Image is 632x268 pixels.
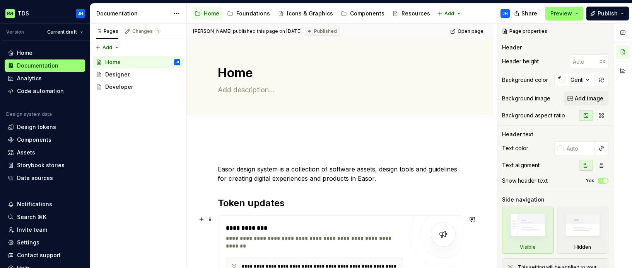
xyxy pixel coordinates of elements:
div: Visible [520,244,536,250]
a: Developer [93,81,183,93]
a: Foundations [224,7,273,20]
span: 1 [154,28,161,34]
a: Components [5,134,85,146]
a: Analytics [5,72,85,85]
a: Icons & Graphics [275,7,336,20]
span: Add [444,10,454,17]
div: Foundations [236,10,270,17]
a: Settings [5,236,85,249]
button: Contact support [5,249,85,261]
div: Notifications [17,200,52,208]
span: Preview [550,10,572,17]
div: Design tokens [17,123,56,131]
a: Designer [93,68,183,81]
div: TDS [18,10,29,17]
div: Data sources [17,174,53,182]
div: Show header text [502,177,548,185]
span: Open page [458,28,483,34]
button: Current draft [44,27,87,37]
div: Header [502,44,522,51]
div: Analytics [17,75,42,82]
span: Current draft [47,29,77,35]
label: Yes [586,178,594,184]
div: Components [17,136,51,144]
div: Background image [502,95,550,102]
div: Hidden [557,207,609,254]
button: Preview [545,7,583,20]
div: published this page on [DATE] [233,28,302,34]
div: Contact support [17,251,61,259]
span: Publish [598,10,618,17]
div: Page tree [191,6,433,21]
p: px [600,58,605,64]
div: Hidden [574,244,591,250]
div: Text alignment [502,161,540,169]
a: Design tokens [5,121,85,133]
a: Code automation [5,85,85,97]
div: Home [204,10,219,17]
div: Designer [105,71,130,78]
h2: Token updates [218,197,462,209]
a: Components [338,7,388,20]
div: Gentlecream [569,76,605,84]
a: Data sources [5,172,85,184]
button: Add [435,8,464,19]
span: Add image [575,95,603,102]
a: Documentation [5,59,85,72]
div: Header text [502,131,533,138]
div: Background aspect ratio [502,112,565,119]
div: Storybook stories [17,161,65,169]
a: Invite team [5,224,85,236]
div: Side navigation [502,196,545,204]
div: Documentation [17,62,58,70]
div: Components [350,10,384,17]
textarea: Home [216,64,461,82]
button: Gentlecream [554,73,595,87]
button: Notifications [5,198,85,210]
div: JH [502,10,508,17]
a: Assets [5,146,85,159]
div: Pages [96,28,118,34]
button: TDSJH [2,5,88,22]
div: Documentation [96,10,169,17]
input: Auto [564,141,595,155]
div: JH [176,58,179,66]
div: Code automation [17,87,64,95]
p: Easor design system is a collection of software assets, design tools and guidelines for creating ... [218,165,462,183]
input: Auto [570,54,600,68]
img: c8550e5c-f519-4da4-be5f-50b4e1e1b59d.png [5,9,15,18]
div: Resources [401,10,430,17]
a: HomeJH [93,56,183,68]
div: Assets [17,149,35,156]
button: Publish [586,7,629,20]
button: Add [93,42,122,53]
div: Background color [502,76,548,84]
a: Home [5,47,85,59]
div: Developer [105,83,133,91]
span: Add [102,44,112,51]
span: [PERSON_NAME] [193,28,232,34]
div: Invite team [17,226,47,234]
button: Add image [564,92,608,105]
div: Version [6,29,24,35]
div: Visible [502,207,554,254]
a: Resources [389,7,433,20]
div: Page tree [93,56,183,93]
a: Home [191,7,222,20]
div: Text color [502,144,528,152]
button: Share [510,7,542,20]
a: Open page [448,26,487,37]
a: Storybook stories [5,159,85,171]
div: Icons & Graphics [287,10,333,17]
div: Header height [502,58,539,65]
div: Settings [17,239,39,246]
span: Share [521,10,537,17]
div: Design system data [6,111,52,117]
div: Changes [132,28,161,34]
div: Search ⌘K [17,213,46,221]
span: Published [314,28,337,34]
div: JH [78,10,83,17]
div: Home [17,49,32,57]
div: Home [105,58,121,66]
button: Search ⌘K [5,211,85,223]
